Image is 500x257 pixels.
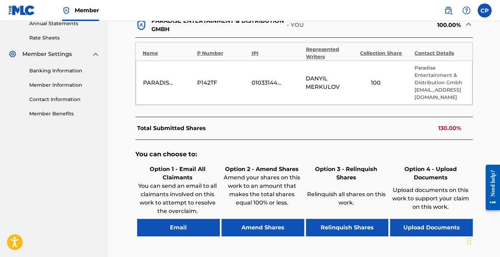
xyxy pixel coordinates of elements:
[29,110,100,117] a: Member Benefits
[306,74,357,91] span: DANYIL MERKULOV
[8,5,35,15] img: MLC Logo
[137,182,218,215] p: You can send an email to all claimants involved on this work to attempt to resolve the overclaim.
[252,50,303,57] div: IPI
[460,3,473,17] div: Help
[22,50,72,58] span: Member Settings
[8,50,17,58] img: Member Settings
[222,173,303,207] p: Amend your shares on this work to an amount that makes the total shares equal 100% or less.
[304,17,473,34] div: 100.00%
[464,20,473,28] img: expand-cell-toggle
[390,186,471,211] p: Upload documents on this work to support your claim on this work.
[91,50,100,58] img: expand
[444,6,453,15] img: search
[415,86,465,101] p: [EMAIL_ADDRESS][DOMAIN_NAME]
[306,190,387,207] p: Relinquish all shares on this work.
[462,6,471,15] img: help
[390,165,471,182] h6: Option 4 - Upload Documents
[222,165,303,173] h6: Option 2 - Amend Shares
[135,19,147,31] img: dfb38c8551f6dcc1ac04.svg
[197,50,248,57] div: P Number
[415,50,465,57] div: Contact Details
[480,158,500,217] iframe: Resource Center
[306,219,389,236] button: Relinquish Shares
[62,6,70,15] img: Top Rightsholder
[75,6,99,14] span: Member
[29,67,100,74] a: Banking Information
[137,165,218,182] h6: Option 1 - Email All Claimants
[467,230,471,251] div: Drag
[287,21,304,29] p: - YOU
[415,64,465,86] p: Paradise Entertainment & Distribution Gmbh
[151,17,285,34] p: PARADISE ENTERTAINMENT & DISTRIBUTION GMBH
[360,50,411,57] div: Collection Share
[390,219,473,236] button: Upload Documents
[438,124,461,133] p: 130.00%
[306,46,357,60] div: Represented Writers
[135,150,473,158] h5: You can choose to:
[137,219,220,236] button: Email
[29,34,100,42] a: Rate Sheets
[137,124,206,133] p: Total Submitted Shares
[306,165,387,182] h6: Option 3 - Relinquish Shares
[465,223,500,257] iframe: Chat Widget
[29,81,100,89] a: Member Information
[478,3,492,17] div: User Menu
[222,219,304,236] button: Amend Shares
[29,96,100,103] a: Contact Information
[441,3,455,17] a: Public Search
[143,50,194,57] div: Name
[29,20,100,27] a: Annual Statements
